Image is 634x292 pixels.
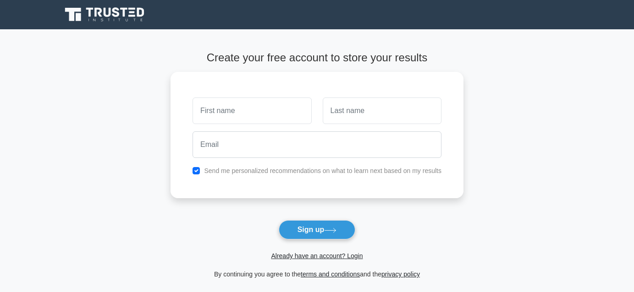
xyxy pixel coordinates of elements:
input: Last name [323,97,441,124]
a: Already have an account? Login [271,252,363,260]
a: terms and conditions [301,270,360,278]
button: Sign up [279,220,356,239]
div: By continuing you agree to the and the [165,269,469,280]
h4: Create your free account to store your results [171,51,463,65]
input: First name [193,97,311,124]
label: Send me personalized recommendations on what to learn next based on my results [204,167,441,174]
a: privacy policy [381,270,420,278]
input: Email [193,131,441,158]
